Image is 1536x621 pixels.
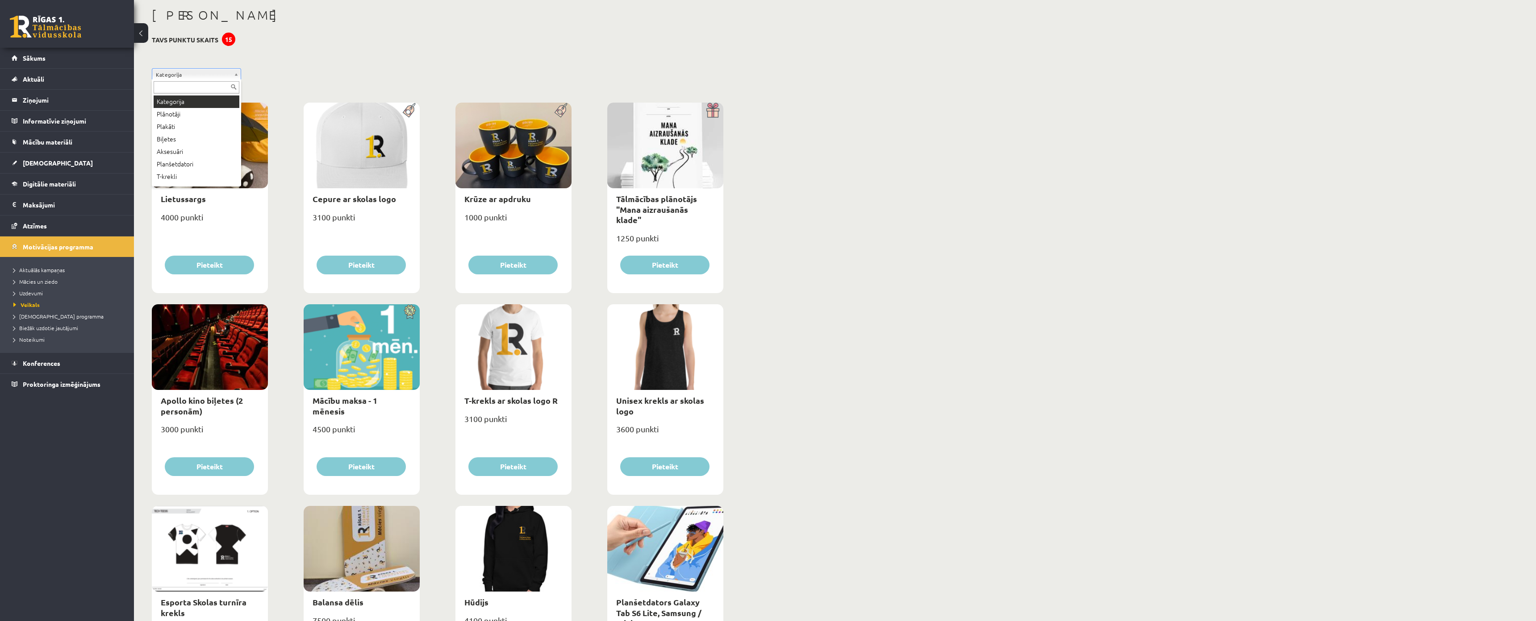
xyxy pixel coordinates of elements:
div: Suvenīri [154,183,239,195]
div: Planšetdatori [154,158,239,170]
div: Aksesuāri [154,145,239,158]
div: T-krekli [154,170,239,183]
div: Kategorija [154,95,239,108]
div: Plānotāji [154,108,239,120]
div: Plakāti [154,120,239,133]
div: Biļetes [154,133,239,145]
